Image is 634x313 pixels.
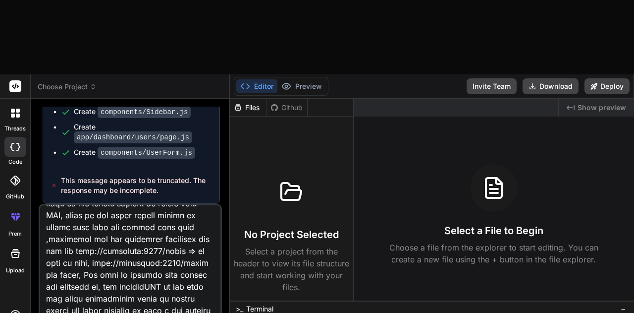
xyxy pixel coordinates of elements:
[266,103,307,113] div: Github
[244,228,339,242] h3: No Project Selected
[383,242,605,265] p: Choose a file from the explorer to start editing. You can create a new file using the + button in...
[61,176,211,195] span: This message appears to be truncated. The response may be incomplete.
[444,224,543,238] h3: Select a File to Begin
[277,79,326,93] button: Preview
[8,230,22,238] label: prem
[234,246,349,293] p: Select a project from the header to view its file structure and start working with your files.
[6,192,24,201] label: GitHub
[98,106,191,118] code: components/Sidebar.js
[236,79,277,93] button: Editor
[98,147,195,159] code: components/UserForm.js
[74,107,191,117] div: Create
[38,82,97,92] span: Choose Project
[4,125,26,133] label: threads
[74,122,210,142] div: Create
[467,78,517,94] button: Invite Team
[8,158,22,166] label: code
[578,103,626,113] span: Show preview
[230,103,266,113] div: Files
[74,131,192,143] code: app/dashboard/users/page.js
[584,78,630,94] button: Deploy
[6,266,25,275] label: Upload
[74,147,195,158] div: Create
[523,78,579,94] button: Download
